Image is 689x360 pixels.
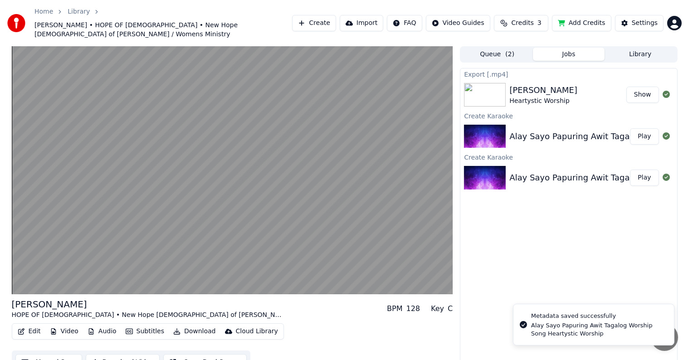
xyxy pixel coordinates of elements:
[632,19,658,28] div: Settings
[605,48,676,61] button: Library
[538,19,542,28] span: 3
[340,15,383,31] button: Import
[448,303,453,314] div: C
[68,7,90,16] a: Library
[511,19,533,28] span: Credits
[626,87,659,103] button: Show
[509,84,577,97] div: [PERSON_NAME]
[461,48,533,61] button: Queue
[509,97,577,106] div: Heartystic Worship
[460,68,677,79] div: Export [.mp4]
[531,311,667,321] div: Metadata saved successfully
[615,15,664,31] button: Settings
[84,325,120,338] button: Audio
[122,325,168,338] button: Subtitles
[12,311,284,320] div: HOPE OF [DEMOGRAPHIC_DATA] • New Hope [DEMOGRAPHIC_DATA] of [PERSON_NAME] / Womens Ministry
[531,321,667,338] div: Alay Sayo Papuring Awit Tagalog Worship Song Heartystic Worship
[7,14,25,32] img: youka
[494,15,548,31] button: Credits3
[460,110,677,121] div: Create Karaoke
[431,303,444,314] div: Key
[34,7,292,39] nav: breadcrumb
[630,170,659,186] button: Play
[533,48,605,61] button: Jobs
[505,50,514,59] span: ( 2 )
[460,151,677,162] div: Create Karaoke
[34,7,53,16] a: Home
[387,15,422,31] button: FAQ
[292,15,336,31] button: Create
[46,325,82,338] button: Video
[406,303,420,314] div: 128
[170,325,220,338] button: Download
[426,15,490,31] button: Video Guides
[14,325,44,338] button: Edit
[34,21,292,39] span: [PERSON_NAME] • HOPE OF [DEMOGRAPHIC_DATA] • New Hope [DEMOGRAPHIC_DATA] of [PERSON_NAME] / Women...
[236,327,278,336] div: Cloud Library
[552,15,611,31] button: Add Credits
[12,298,284,311] div: [PERSON_NAME]
[387,303,402,314] div: BPM
[630,128,659,145] button: Play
